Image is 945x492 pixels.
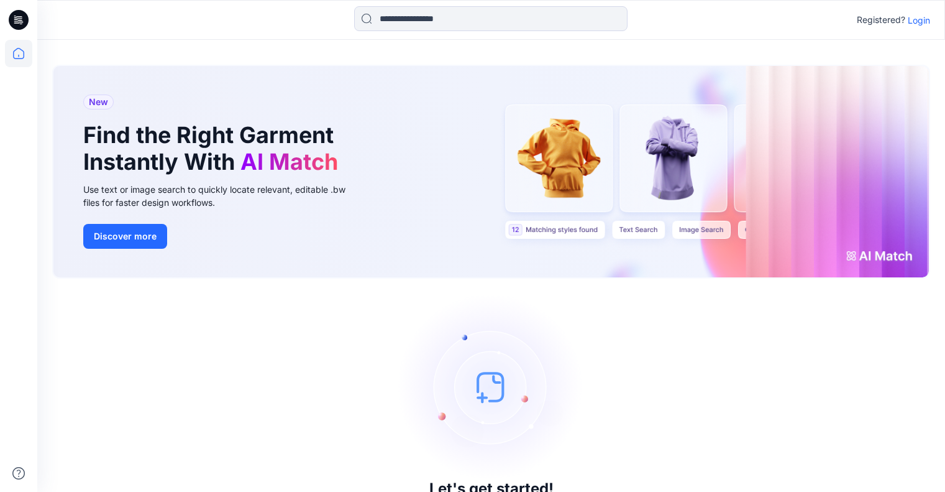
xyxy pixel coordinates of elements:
[857,12,905,27] p: Registered?
[83,224,167,249] button: Discover more
[89,95,108,109] span: New
[83,122,344,175] h1: Find the Right Garment Instantly With
[240,148,338,175] span: AI Match
[908,14,930,27] p: Login
[83,183,363,209] div: Use text or image search to quickly locate relevant, editable .bw files for faster design workflows.
[398,294,585,480] img: empty-state-image.svg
